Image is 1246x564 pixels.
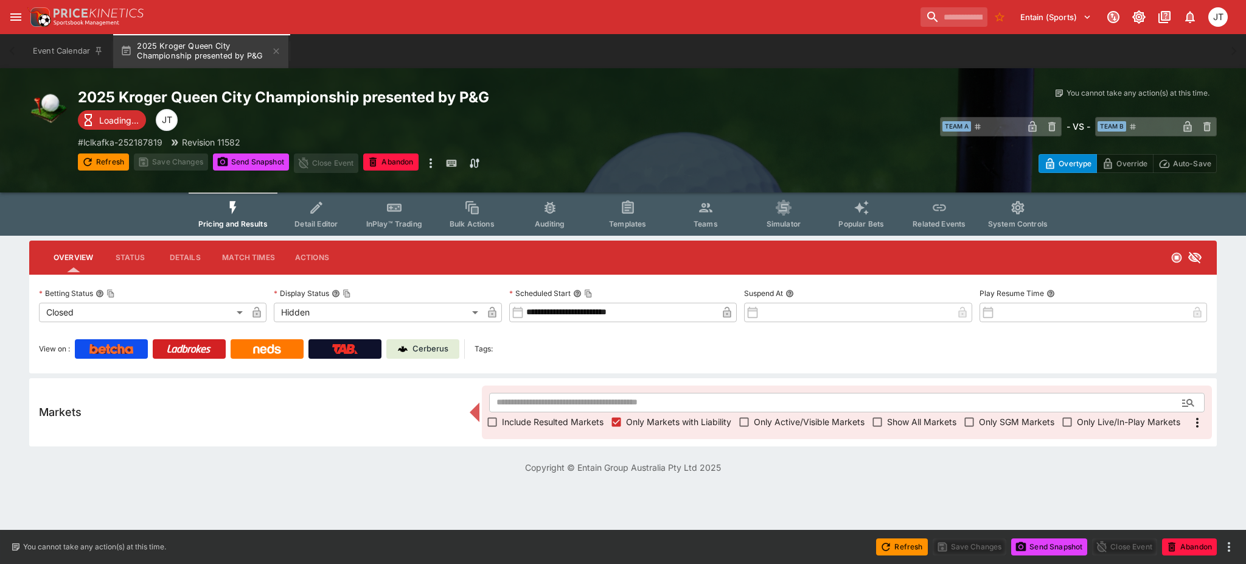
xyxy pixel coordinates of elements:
div: Event type filters [189,192,1057,236]
button: Copy To Clipboard [584,289,593,298]
p: Revision 11582 [182,136,240,149]
span: Team B [1098,121,1126,132]
span: Team A [942,121,971,132]
p: Suspend At [744,288,783,298]
button: Refresh [78,153,129,171]
p: Cerberus [412,343,448,355]
button: Suspend At [785,289,794,298]
button: more [1222,540,1236,554]
img: TabNZ [332,344,358,354]
button: Play Resume Time [1046,289,1055,298]
h2: Copy To Clipboard [78,88,647,107]
button: Overtype [1039,154,1097,173]
button: Actions [285,243,339,272]
span: Popular Bets [838,219,884,228]
p: Betting Status [39,288,93,298]
button: Refresh [876,538,927,555]
p: Scheduled Start [509,288,571,298]
button: Auto-Save [1153,154,1217,173]
span: Only Live/In-Play Markets [1077,415,1180,428]
span: Bulk Actions [450,219,495,228]
img: Neds [253,344,280,354]
label: Tags: [475,339,493,359]
span: Only Markets with Liability [626,415,731,428]
button: Send Snapshot [213,153,289,171]
button: Select Tenant [1013,7,1099,27]
button: Open [1177,392,1199,414]
p: Loading... [99,114,139,127]
button: Documentation [1154,6,1175,28]
img: Cerberus [398,344,408,354]
div: Start From [1039,154,1217,173]
img: golf.png [29,88,68,127]
p: You cannot take any action(s) at this time. [23,541,166,552]
span: Show All Markets [887,415,956,428]
button: open drawer [5,6,27,28]
button: Copy To Clipboard [106,289,115,298]
button: Abandon [1162,538,1217,555]
span: Teams [694,219,718,228]
img: Ladbrokes [167,344,211,354]
div: Hidden [274,303,482,322]
span: Detail Editor [294,219,338,228]
img: Betcha [89,344,133,354]
span: Pricing and Results [198,219,268,228]
span: System Controls [988,219,1048,228]
div: Joshua Thomson [1208,7,1228,27]
button: Details [158,243,212,272]
p: Copy To Clipboard [78,136,162,149]
div: Joshua Thomson [156,109,178,131]
button: Status [103,243,158,272]
button: Scheduled StartCopy To Clipboard [573,289,582,298]
h6: - VS - [1067,120,1090,133]
svg: Closed [1171,252,1183,264]
span: Simulator [767,219,801,228]
p: Play Resume Time [980,288,1044,298]
p: You cannot take any action(s) at this time. [1067,88,1209,99]
p: Override [1116,157,1147,170]
p: Auto-Save [1173,157,1211,170]
label: View on : [39,339,70,359]
button: Match Times [212,243,285,272]
button: No Bookmarks [990,7,1009,27]
p: Overtype [1059,157,1091,170]
img: PriceKinetics Logo [27,5,51,29]
span: Mark an event as closed and abandoned. [363,155,418,167]
button: Event Calendar [26,34,111,68]
h5: Markets [39,405,82,419]
button: Joshua Thomson [1205,4,1231,30]
button: 2025 Kroger Queen City Championship presented by P&G [113,34,288,68]
svg: Hidden [1188,250,1202,265]
span: Templates [609,219,646,228]
button: Overview [44,243,103,272]
span: Related Events [913,219,966,228]
button: Notifications [1179,6,1201,28]
img: Sportsbook Management [54,20,119,26]
div: Closed [39,303,247,322]
span: Include Resulted Markets [502,415,604,428]
button: Betting StatusCopy To Clipboard [96,289,104,298]
button: Override [1096,154,1153,173]
button: Copy To Clipboard [343,289,351,298]
button: Abandon [363,153,418,171]
button: Connected to PK [1102,6,1124,28]
span: Only Active/Visible Markets [754,415,865,428]
button: Toggle light/dark mode [1128,6,1150,28]
span: InPlay™ Trading [366,219,422,228]
button: more [423,153,438,173]
span: Only SGM Markets [979,415,1054,428]
button: Send Snapshot [1011,538,1087,555]
svg: More [1190,415,1205,430]
p: Display Status [274,288,329,298]
a: Cerberus [386,339,459,359]
img: PriceKinetics [54,9,144,18]
button: Display StatusCopy To Clipboard [332,289,340,298]
span: Auditing [535,219,565,228]
span: Mark an event as closed and abandoned. [1162,540,1217,552]
input: search [921,7,987,27]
